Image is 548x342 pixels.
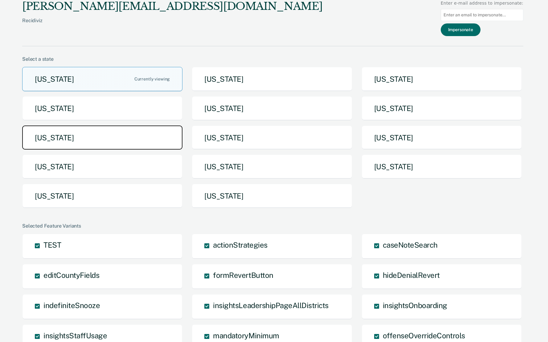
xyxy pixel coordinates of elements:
div: Select a state [22,56,523,62]
button: [US_STATE] [192,155,352,179]
span: indefiniteSnooze [43,301,100,310]
button: [US_STATE] [362,67,522,91]
div: Selected Feature Variants [22,223,523,229]
button: [US_STATE] [22,96,182,121]
button: [US_STATE] [192,96,352,121]
span: mandatoryMinimum [213,331,279,340]
span: insightsLeadershipPageAllDistricts [213,301,329,310]
button: [US_STATE] [192,126,352,150]
span: insightsOnboarding [383,301,447,310]
button: Impersonate [441,23,481,36]
span: insightsStaffUsage [43,331,107,340]
button: [US_STATE] [22,155,182,179]
button: [US_STATE] [192,184,352,208]
span: hideDenialRevert [383,271,440,279]
span: actionStrategies [213,241,267,249]
button: [US_STATE] [22,126,182,150]
button: [US_STATE] [362,155,522,179]
button: [US_STATE] [362,126,522,150]
span: caseNoteSearch [383,241,438,249]
button: [US_STATE] [362,96,522,121]
span: offenseOverrideControls [383,331,465,340]
button: [US_STATE] [192,67,352,91]
button: [US_STATE] [22,184,182,208]
input: Enter an email to impersonate... [441,9,523,21]
div: Recidiviz [22,18,322,33]
button: [US_STATE] [22,67,182,91]
span: editCountyFields [43,271,99,279]
span: TEST [43,241,61,249]
span: formRevertButton [213,271,273,279]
